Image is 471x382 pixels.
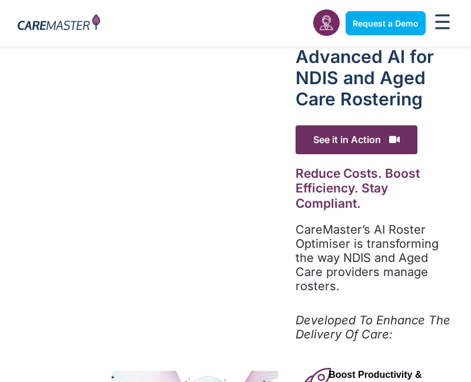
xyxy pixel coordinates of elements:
p: CareMaster’s AI Roster Optimiser is transforming the way NDIS and Aged Care providers manage rost... [296,222,453,293]
div: Menu Toggle [432,11,454,36]
img: CareMaster Logo [18,14,100,32]
span: Request a Demo [353,18,419,28]
em: Developed To Enhance The Delivery Of Care: [296,313,450,341]
a: Request a Demo [346,11,426,35]
h1: Advanced Al for NDIS and Aged Care Rostering [296,46,453,109]
h2: Reduce Costs. Boost Efficiency. Stay Compliant. [296,166,453,211]
span: See it in Action [296,125,417,154]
